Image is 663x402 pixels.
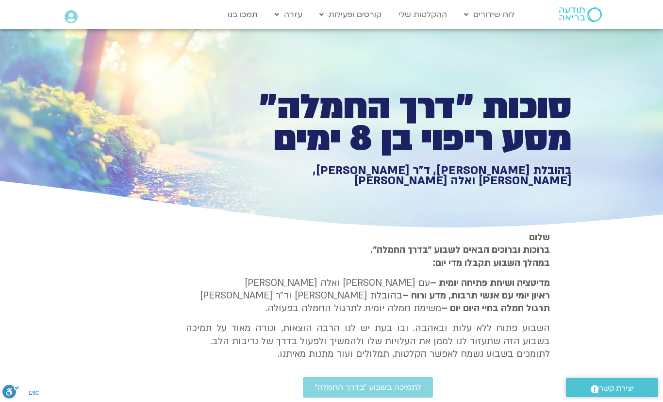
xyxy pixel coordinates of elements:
strong: שלום [529,231,550,244]
h1: סוכות ״דרך החמלה״ מסע ריפוי בן 8 ימים [235,91,572,155]
b: ראיון יומי עם אנשי תרבות, מדע ורוח – [402,289,550,302]
img: תודעה בריאה [559,7,602,22]
p: השבוע פתוח ללא עלות ובאהבה. ובו בעת יש לנו הרבה הוצאות, ונודה מאוד על תמיכה בשבוע הזה שתעזור לנו ... [186,322,550,360]
span: לתמיכה בשבוע ״בדרך החמלה״ [315,383,421,392]
b: תרגול חמלה בחיי היום יום – [441,302,550,315]
p: עם [PERSON_NAME] ואלה [PERSON_NAME] בהובלת [PERSON_NAME] וד״ר [PERSON_NAME] משימת חמלה יומית לתרג... [186,277,550,315]
a: קורסים ופעילות [315,5,386,24]
h1: בהובלת [PERSON_NAME], ד״ר [PERSON_NAME], [PERSON_NAME] ואלה [PERSON_NAME] [235,165,572,186]
a: ההקלטות שלי [394,5,452,24]
a: לוח שידורים [459,5,519,24]
a: לתמיכה בשבוע ״בדרך החמלה״ [303,377,433,398]
span: יצירת קשר [599,382,634,395]
a: עזרה [270,5,307,24]
a: יצירת קשר [566,378,658,397]
strong: מדיטציה ושיחת פתיחה יומית – [430,277,550,289]
strong: ברוכות וברוכים הבאים לשבוע ״בדרך החמלה״. במהלך השבוע תקבלו מדי יום: [370,244,550,269]
a: תמכו בנו [223,5,263,24]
